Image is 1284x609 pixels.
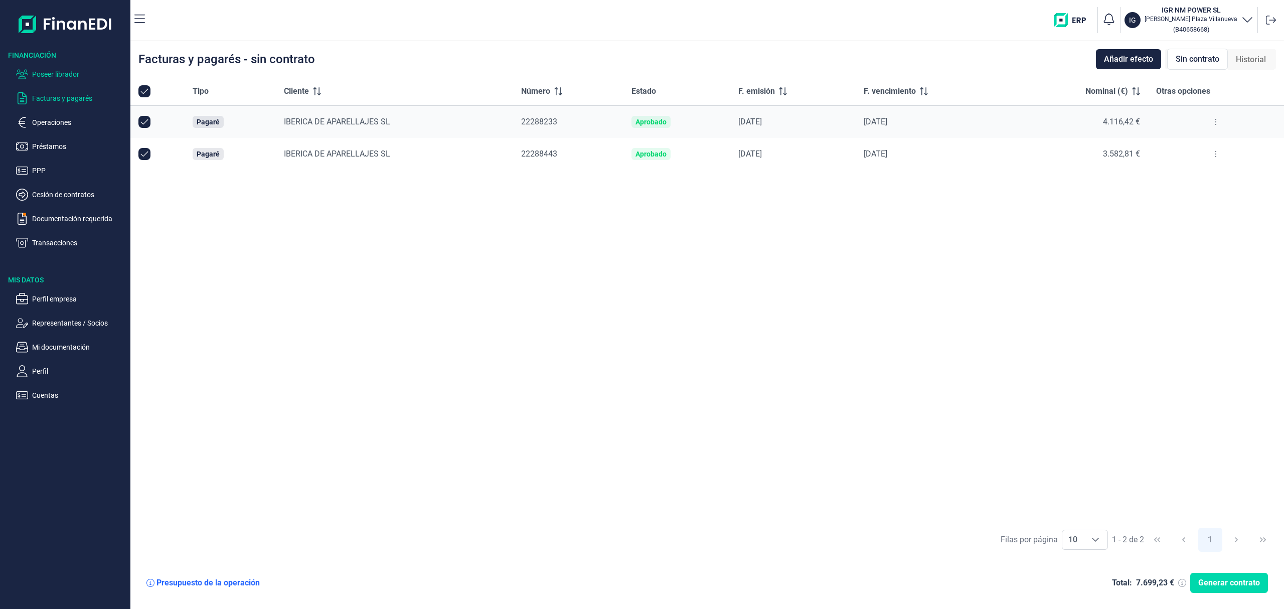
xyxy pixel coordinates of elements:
[138,116,150,128] div: Row Unselected null
[1125,5,1253,35] button: IGIGR NM POWER SL[PERSON_NAME] Plaza Villanueva(B40658668)
[1173,26,1209,33] small: Copiar cif
[32,92,126,104] p: Facturas y pagarés
[16,189,126,201] button: Cesión de contratos
[1156,85,1210,97] span: Otras opciones
[16,92,126,104] button: Facturas y pagarés
[1224,528,1248,552] button: Next Page
[1236,54,1266,66] span: Historial
[738,85,775,97] span: F. emisión
[32,365,126,377] p: Perfil
[864,85,916,97] span: F. vencimiento
[1251,528,1275,552] button: Last Page
[32,140,126,153] p: Préstamos
[521,149,557,159] span: 22288443
[1145,15,1237,23] p: [PERSON_NAME] Plaza Villanueva
[19,8,112,40] img: Logo de aplicación
[1103,117,1140,126] span: 4.116,42 €
[635,150,667,158] div: Aprobado
[16,389,126,401] button: Cuentas
[1167,49,1228,70] div: Sin contrato
[32,317,126,329] p: Representantes / Socios
[1062,530,1083,549] span: 10
[1172,528,1196,552] button: Previous Page
[864,117,1003,127] div: [DATE]
[1145,528,1169,552] button: First Page
[32,341,126,353] p: Mi documentación
[16,341,126,353] button: Mi documentación
[1228,50,1274,70] div: Historial
[284,85,309,97] span: Cliente
[16,237,126,249] button: Transacciones
[16,365,126,377] button: Perfil
[32,189,126,201] p: Cesión de contratos
[284,149,390,159] span: IBERICA DE APARELLAJES SL
[156,578,260,588] div: Presupuesto de la operación
[32,389,126,401] p: Cuentas
[1054,13,1093,27] img: erp
[138,85,150,97] div: All items selected
[1104,53,1153,65] span: Añadir efecto
[138,148,150,160] div: Row Unselected null
[738,117,848,127] div: [DATE]
[193,85,209,97] span: Tipo
[1112,578,1132,588] div: Total:
[32,165,126,177] p: PPP
[1190,573,1268,593] button: Generar contrato
[32,116,126,128] p: Operaciones
[738,149,848,159] div: [DATE]
[521,85,550,97] span: Número
[1001,534,1058,546] div: Filas por página
[521,117,557,126] span: 22288233
[16,317,126,329] button: Representantes / Socios
[284,117,390,126] span: IBERICA DE APARELLAJES SL
[1112,536,1144,544] span: 1 - 2 de 2
[1176,53,1219,65] span: Sin contrato
[32,68,126,80] p: Poseer librador
[1103,149,1140,159] span: 3.582,81 €
[16,140,126,153] button: Préstamos
[138,53,315,65] div: Facturas y pagarés - sin contrato
[16,293,126,305] button: Perfil empresa
[16,68,126,80] button: Poseer librador
[635,118,667,126] div: Aprobado
[32,237,126,249] p: Transacciones
[864,149,1003,159] div: [DATE]
[1085,85,1128,97] span: Nominal (€)
[1083,530,1107,549] div: Choose
[631,85,656,97] span: Estado
[32,213,126,225] p: Documentación requerida
[1096,49,1161,69] button: Añadir efecto
[16,213,126,225] button: Documentación requerida
[16,116,126,128] button: Operaciones
[1198,577,1260,589] span: Generar contrato
[32,293,126,305] p: Perfil empresa
[1145,5,1237,15] h3: IGR NM POWER SL
[197,118,220,126] div: Pagaré
[1198,528,1222,552] button: Page 1
[16,165,126,177] button: PPP
[1129,15,1136,25] p: IG
[197,150,220,158] div: Pagaré
[1136,578,1174,588] div: 7.699,23 €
